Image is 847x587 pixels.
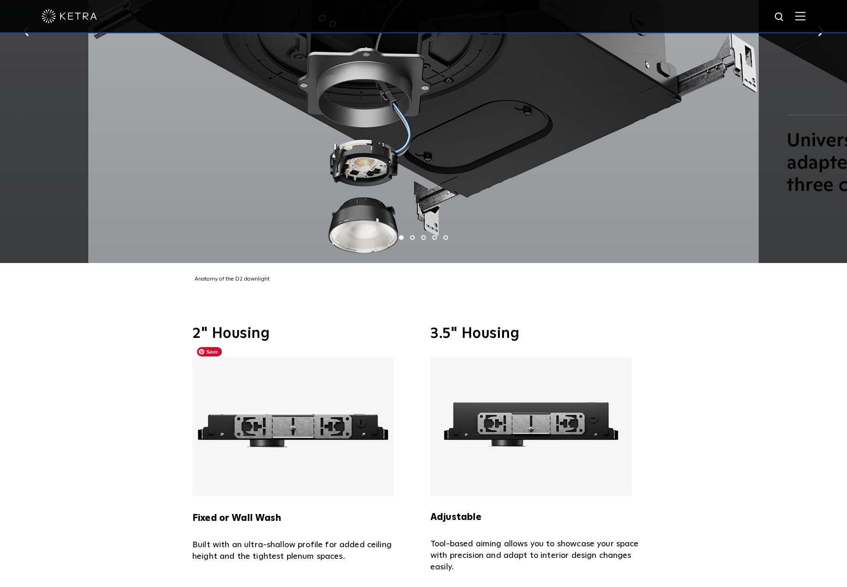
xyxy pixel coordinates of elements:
p: Tool-based aiming allows you to showcase your space with precision and adapt to interior design c... [430,538,655,573]
strong: Adjustable [430,513,482,522]
strong: Fixed or Wall Wash [192,514,281,523]
p: Built with an ultra-shallow profile for added ceiling height and the tightest plenum spaces. [192,539,417,563]
img: Ketra 3.5" Adjustable Housing with an ultra slim profile [430,357,632,496]
img: Ketra 2" Fixed or Wall Wash Housing with an ultra slim profile [192,357,393,496]
span: Save [197,347,222,356]
img: search icon [774,12,786,23]
img: Hamburger%20Nav.svg [795,12,805,20]
h3: 3.5" Housing [430,326,655,341]
img: ketra-logo-2019-white [42,9,97,23]
h3: 2" Housing [192,326,417,341]
div: Anatomy of the D2 downlight [185,275,666,285]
